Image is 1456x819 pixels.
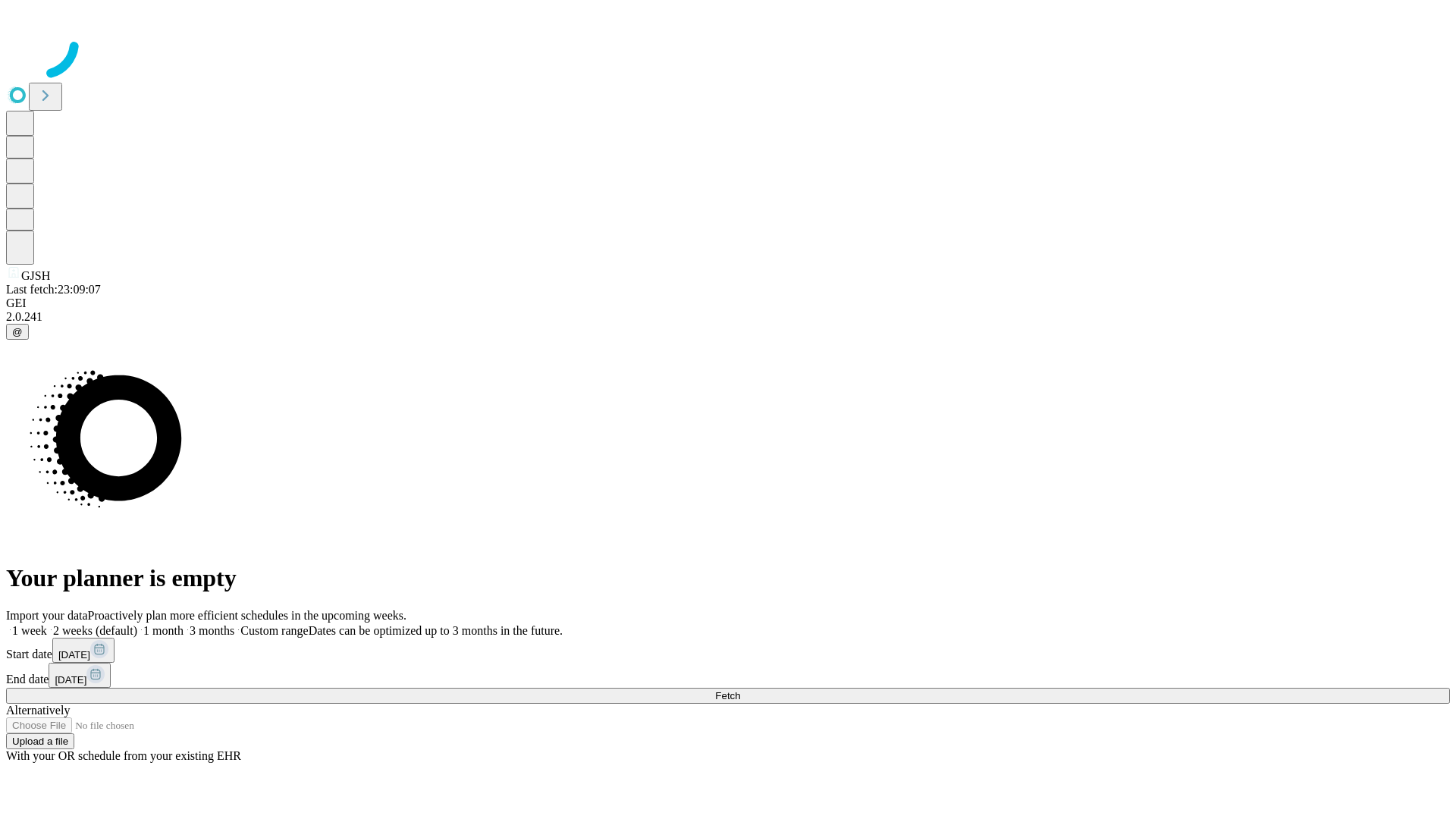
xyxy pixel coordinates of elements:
[12,326,23,337] span: @
[52,638,115,663] button: [DATE]
[715,690,740,701] span: Fetch
[240,624,308,637] span: Custom range
[55,674,86,686] span: [DATE]
[6,283,101,296] span: Last fetch: 23:09:07
[49,663,111,688] button: [DATE]
[88,609,406,622] span: Proactively plan more efficient schedules in the upcoming weeks.
[6,609,88,622] span: Import your data
[190,624,234,637] span: 3 months
[6,297,1450,310] div: GEI
[6,749,241,762] span: With your OR schedule from your existing EHR
[6,733,74,749] button: Upload a file
[12,624,47,637] span: 1 week
[6,688,1450,704] button: Fetch
[6,324,29,340] button: @
[6,704,70,717] span: Alternatively
[53,624,137,637] span: 2 weeks (default)
[143,624,184,637] span: 1 month
[6,663,1450,688] div: End date
[6,310,1450,324] div: 2.0.241
[21,269,50,282] span: GJSH
[6,638,1450,663] div: Start date
[58,649,90,661] span: [DATE]
[6,564,1450,592] h1: Your planner is empty
[309,624,563,637] span: Dates can be optimized up to 3 months in the future.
